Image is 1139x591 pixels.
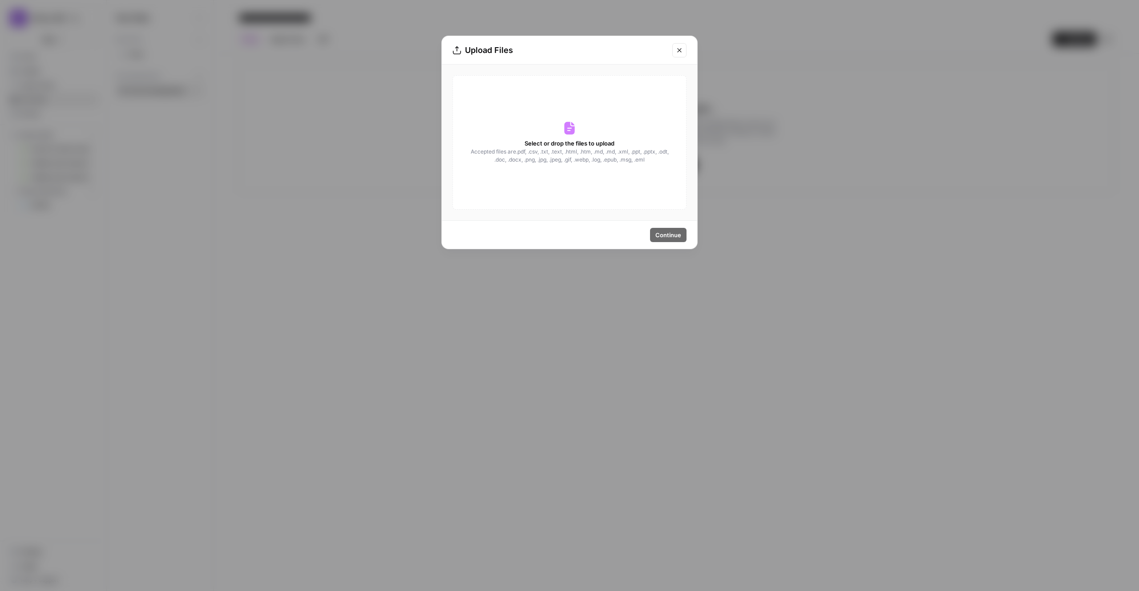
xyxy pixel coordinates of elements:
[672,43,687,57] button: Close modal
[525,139,614,148] span: Select or drop the files to upload
[655,231,681,239] span: Continue
[650,228,687,242] button: Continue
[470,148,669,164] span: Accepted files are .pdf, .csv, .txt, .text, .html, .htm, .md, .md, .xml, .ppt, .pptx, .odt, .doc,...
[452,44,667,57] div: Upload Files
